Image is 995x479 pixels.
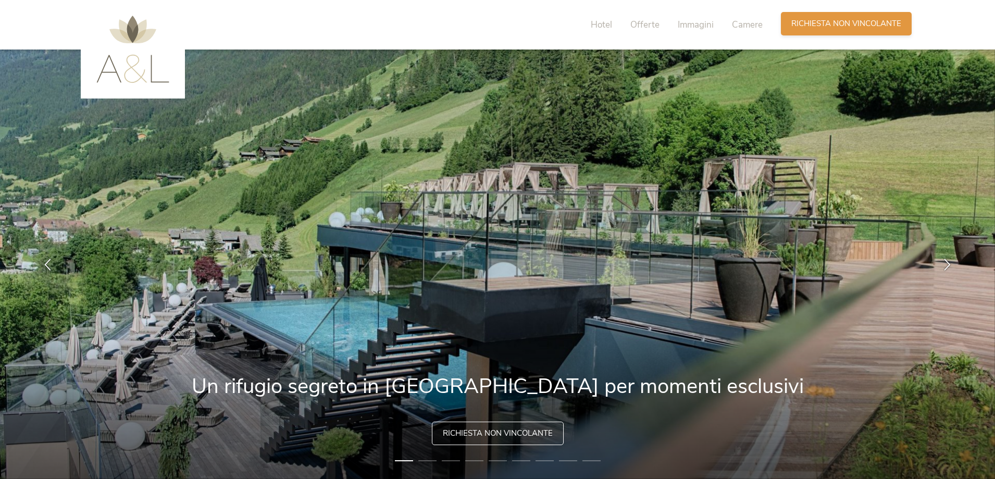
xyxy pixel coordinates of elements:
span: Camere [732,19,763,31]
span: Richiesta non vincolante [443,428,553,439]
span: Hotel [591,19,612,31]
span: Richiesta non vincolante [791,18,901,29]
span: Offerte [630,19,660,31]
img: AMONTI & LUNARIS Wellnessresort [96,16,169,83]
span: Immagini [678,19,714,31]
